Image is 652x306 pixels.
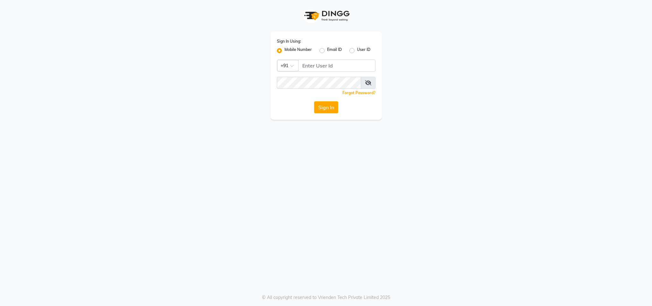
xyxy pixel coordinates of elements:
label: Email ID [327,47,342,54]
img: logo1.svg [301,6,352,25]
label: Sign In Using: [277,39,301,44]
input: Username [298,60,375,72]
button: Sign In [314,101,338,113]
label: Mobile Number [284,47,312,54]
label: User ID [357,47,370,54]
a: Forgot Password? [342,90,375,95]
input: Username [277,77,361,89]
